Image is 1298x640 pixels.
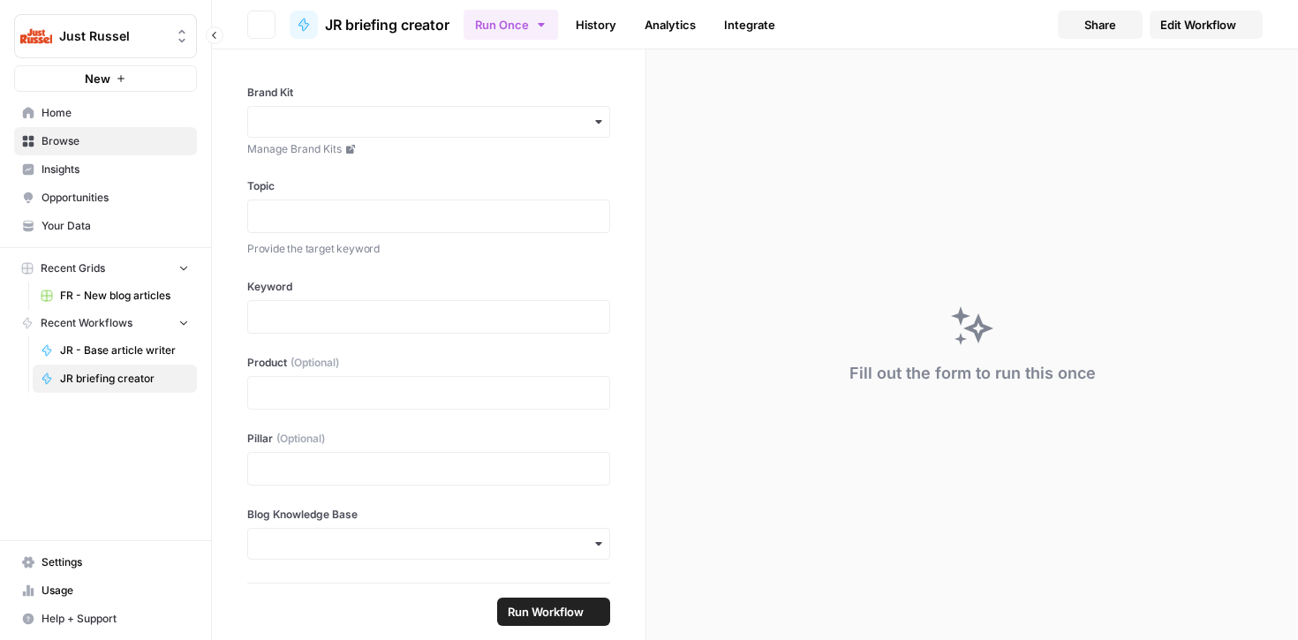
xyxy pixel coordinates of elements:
span: Recent Grids [41,260,105,276]
span: Just Russel [59,27,166,45]
span: Usage [42,583,189,599]
span: Opportunities [42,190,189,206]
span: (Optional) [340,581,389,597]
span: Help + Support [42,611,189,627]
label: Blog Knowledge Base [247,507,610,523]
label: Keyword [247,279,610,295]
p: Provide the target keyword [247,240,610,258]
div: Fill out the form to run this once [849,361,1096,386]
a: Analytics [634,11,706,39]
img: Just Russel Logo [20,20,52,52]
a: History [565,11,627,39]
button: Help + Support [14,605,197,633]
label: Topic [247,178,610,194]
span: Your Data [42,218,189,234]
span: JR briefing creator [325,14,449,35]
button: Share [1058,11,1143,39]
span: New [85,70,110,87]
button: New [14,65,197,92]
a: JR briefing creator [290,11,449,39]
a: Browse [14,127,197,155]
a: Settings [14,548,197,576]
a: Integrate [713,11,786,39]
span: Run Workflow [508,603,584,621]
span: Edit Workflow [1160,16,1236,34]
a: JR briefing creator [33,365,197,393]
span: FR - New blog articles [60,288,189,304]
button: Run Once [464,10,558,40]
a: Edit Workflow [1150,11,1263,39]
button: Run Workflow [497,598,610,626]
span: JR - Base article writer [60,343,189,358]
a: Manage Brand Kits [247,141,610,157]
a: Opportunities [14,184,197,212]
button: Recent Workflows [14,310,197,336]
label: Pillar [247,431,610,447]
span: Recent Workflows [41,315,132,331]
button: Workspace: Just Russel [14,14,197,58]
span: Browse [42,133,189,149]
label: Product [247,355,610,371]
a: Home [14,99,197,127]
span: Settings [42,554,189,570]
span: (Optional) [276,431,325,447]
a: Usage [14,576,197,605]
a: JR - Base article writer [33,336,197,365]
span: (Optional) [291,355,339,371]
span: Share [1084,16,1116,34]
label: Selected Persona [247,581,610,597]
span: Insights [42,162,189,177]
span: JR briefing creator [60,371,189,387]
a: Insights [14,155,197,184]
a: Your Data [14,212,197,240]
span: Home [42,105,189,121]
button: Recent Grids [14,255,197,282]
a: FR - New blog articles [33,282,197,310]
label: Brand Kit [247,85,610,101]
